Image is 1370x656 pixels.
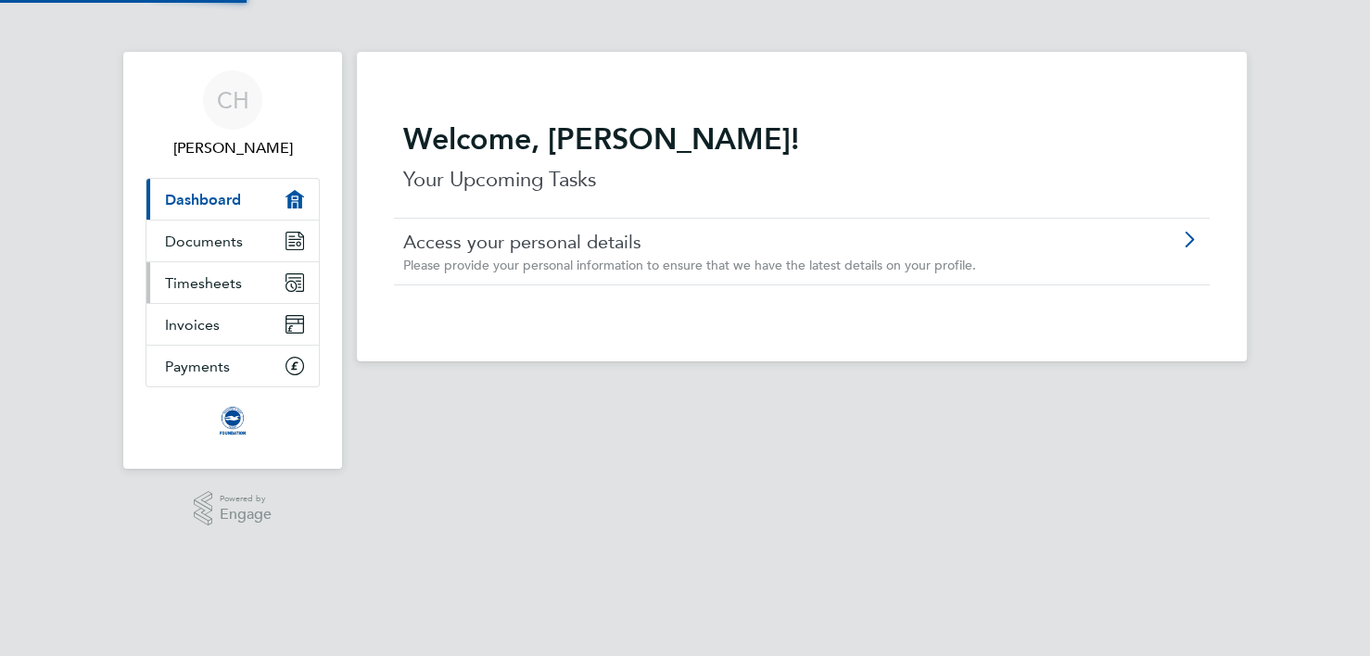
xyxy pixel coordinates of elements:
[218,406,247,435] img: albioninthecommunity-logo-retina.png
[220,491,272,507] span: Powered by
[146,137,320,159] span: Chris Hammans
[146,406,320,435] a: Go to home page
[165,274,242,292] span: Timesheets
[165,358,230,375] span: Payments
[146,346,319,386] a: Payments
[217,88,249,112] span: CH
[146,179,319,220] a: Dashboard
[123,52,342,469] nav: Main navigation
[403,120,1200,158] h2: Welcome, [PERSON_NAME]!
[220,507,272,523] span: Engage
[165,316,220,334] span: Invoices
[146,221,319,261] a: Documents
[165,191,241,208] span: Dashboard
[194,491,273,526] a: Powered byEngage
[146,262,319,303] a: Timesheets
[403,257,976,273] span: Please provide your personal information to ensure that we have the latest details on your profile.
[403,165,1200,195] p: Your Upcoming Tasks
[146,304,319,345] a: Invoices
[403,230,1096,254] a: Access your personal details
[146,70,320,159] a: CH[PERSON_NAME]
[165,233,243,250] span: Documents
